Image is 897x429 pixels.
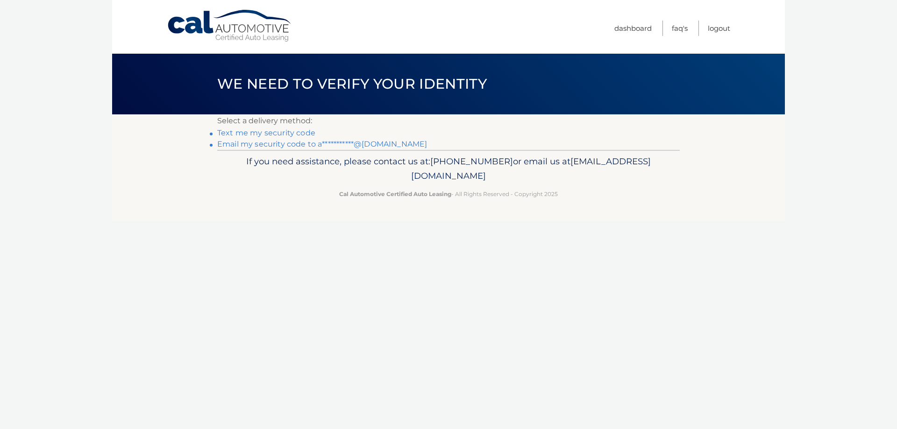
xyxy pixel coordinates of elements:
a: Text me my security code [217,128,315,137]
p: Select a delivery method: [217,114,680,127]
a: FAQ's [672,21,688,36]
a: Cal Automotive [167,9,293,42]
strong: Cal Automotive Certified Auto Leasing [339,190,451,197]
p: - All Rights Reserved - Copyright 2025 [223,189,674,199]
span: [PHONE_NUMBER] [430,156,513,167]
p: If you need assistance, please contact us at: or email us at [223,154,674,184]
span: We need to verify your identity [217,75,487,92]
a: Logout [708,21,730,36]
a: Dashboard [614,21,652,36]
